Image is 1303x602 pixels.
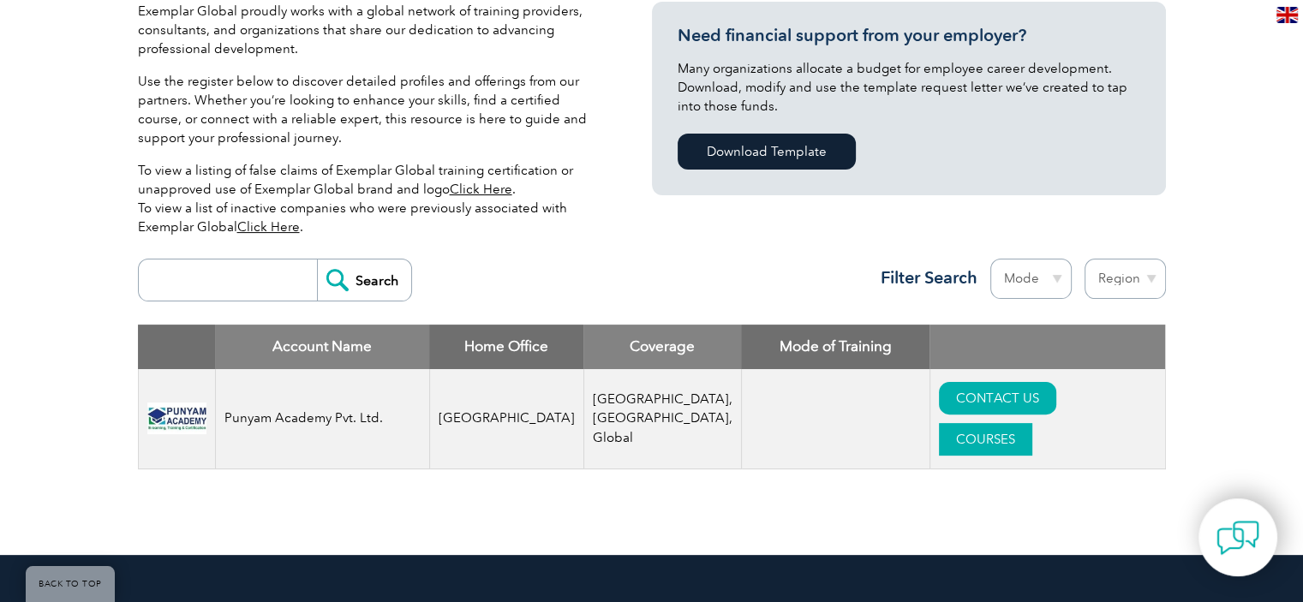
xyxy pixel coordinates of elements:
th: : activate to sort column ascending [929,325,1165,369]
a: Download Template [678,134,856,170]
img: f556cbbb-8793-ea11-a812-000d3a79722d-logo.jpg [147,402,206,435]
h3: Need financial support from your employer? [678,25,1140,46]
p: Use the register below to discover detailed profiles and offerings from our partners. Whether you... [138,72,601,147]
th: Account Name: activate to sort column descending [215,325,429,369]
a: Click Here [450,182,512,197]
a: COURSES [939,423,1032,456]
th: Coverage: activate to sort column ascending [583,325,741,369]
td: Punyam Academy Pvt. Ltd. [215,369,429,469]
th: Mode of Training: activate to sort column ascending [741,325,929,369]
img: contact-chat.png [1216,516,1259,559]
h3: Filter Search [870,267,977,289]
img: en [1276,7,1298,23]
p: Exemplar Global proudly works with a global network of training providers, consultants, and organ... [138,2,601,58]
input: Search [317,259,411,301]
th: Home Office: activate to sort column ascending [429,325,583,369]
a: Click Here [237,219,300,235]
td: [GEOGRAPHIC_DATA] [429,369,583,469]
td: [GEOGRAPHIC_DATA], [GEOGRAPHIC_DATA], Global [583,369,741,469]
p: Many organizations allocate a budget for employee career development. Download, modify and use th... [678,59,1140,116]
a: CONTACT US [939,382,1056,414]
a: BACK TO TOP [26,566,115,602]
p: To view a listing of false claims of Exemplar Global training certification or unapproved use of ... [138,161,601,236]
